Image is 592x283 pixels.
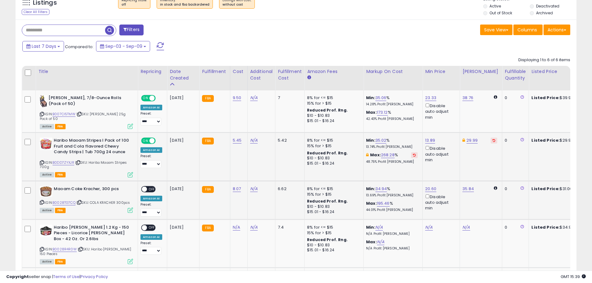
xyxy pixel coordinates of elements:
[307,113,359,118] div: $10 - $10.83
[233,137,242,144] a: 5.45
[366,110,418,121] div: %
[65,44,94,50] span: Compared to:
[250,68,273,81] div: Additional Cost
[170,186,195,192] div: [DATE]
[307,118,359,124] div: $15.01 - $16.24
[307,68,361,75] div: Amazon Fees
[40,208,54,213] span: All listings currently available for purchase on Amazon
[40,95,47,107] img: 51ccYxmwVxL._SL40_.jpg
[425,68,457,75] div: Min Price
[54,186,129,194] b: Maoam Coke Kracher, 300 pcs
[119,25,144,35] button: Filters
[466,137,478,144] a: 29.99
[462,68,499,75] div: [PERSON_NAME]
[32,43,56,49] span: Last 7 Days
[307,199,348,204] b: Reduced Prof. Rng.
[223,2,251,7] div: without cost
[366,186,418,198] div: %
[377,109,388,116] a: 173.12
[140,196,162,201] div: Amazon AI
[366,200,377,206] b: Max:
[202,138,213,144] small: FBA
[489,3,501,9] label: Active
[366,193,418,198] p: 13.69% Profit [PERSON_NAME]
[202,95,213,102] small: FBA
[536,3,559,9] label: Deactivated
[140,68,164,75] div: Repricing
[278,68,302,81] div: Fulfillment Cost
[40,95,133,128] div: ASIN:
[40,186,133,212] div: ASIN:
[517,27,537,33] span: Columns
[531,186,583,192] div: $31.00
[278,225,300,230] div: 7.4
[170,138,195,143] div: [DATE]
[202,225,213,231] small: FBA
[170,95,195,101] div: [DATE]
[366,239,377,245] b: Max:
[40,138,133,177] div: ASIN:
[425,145,455,163] div: Disable auto adjust min
[53,160,74,165] a: B0DD7ZYXJR
[364,66,423,90] th: The percentage added to the cost of goods (COGS) that forms the calculator for Min & Max prices.
[505,68,526,81] div: Fulfillable Quantity
[493,139,495,142] i: Revert to store-level Dynamic Max Price
[6,274,108,280] div: seller snap | |
[531,138,583,143] div: $29.99
[40,160,127,169] span: | SKU: Haribo Maoam Stripes 700g
[531,224,560,230] b: Listed Price:
[366,95,418,107] div: %
[505,138,524,143] div: 0
[307,156,359,161] div: $10 - $10.83
[561,274,586,280] span: 2025-09-17 15:39 GMT
[531,225,583,230] div: $34.99
[155,96,165,101] span: OFF
[278,138,300,143] div: 5.42
[307,230,359,236] div: 15% for > $15
[366,224,375,230] b: Min:
[278,95,300,101] div: 7
[170,225,195,230] div: [DATE]
[307,95,359,101] div: 8% for <= $15
[366,186,375,192] b: Min:
[381,152,395,158] a: 268.28
[55,124,66,129] span: FBA
[40,138,52,150] img: 51Qo6LzeSzL._SL40_.jpg
[142,96,149,101] span: ON
[250,137,258,144] a: N/A
[233,186,241,192] a: 8.07
[425,224,433,231] a: N/A
[375,186,387,192] a: 34.94
[53,112,76,117] a: B007CI5TMW
[202,186,213,193] small: FBA
[233,68,245,75] div: Cost
[53,200,76,205] a: B0028TG7CQ
[531,137,560,143] b: Listed Price:
[366,95,375,101] b: Min:
[54,138,129,157] b: Haribo Maoam Stripes I Pack of 100 Fruit and Cola flavored Chewy Candy Strips | Tub 700g 24 ounce
[142,138,149,144] span: ON
[480,25,512,35] button: Save View
[366,138,418,149] div: %
[307,75,311,80] small: Amazon Fees.
[307,138,359,143] div: 8% for <= $15
[96,41,150,52] button: Sep-03 - Sep-09
[140,241,162,255] div: Preset:
[505,95,524,101] div: 0
[307,101,359,106] div: 15% for > $15
[147,225,157,230] span: OFF
[536,10,553,16] label: Archived
[40,172,54,177] span: All listings currently available for purchase on Amazon
[40,186,52,197] img: 51rMdAR8kpL._SL40_.jpg
[307,143,359,149] div: 15% for > $15
[366,160,418,164] p: 48.75% Profit [PERSON_NAME]
[147,186,157,192] span: OFF
[307,186,359,192] div: 8% for <= $15
[366,208,418,212] p: 44.01% Profit [PERSON_NAME]
[233,224,240,231] a: N/A
[307,107,348,113] b: Reduced Prof. Rng.
[307,209,359,215] div: $15.01 - $16.24
[375,95,387,101] a: 35.06
[155,138,165,144] span: OFF
[366,152,418,164] div: %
